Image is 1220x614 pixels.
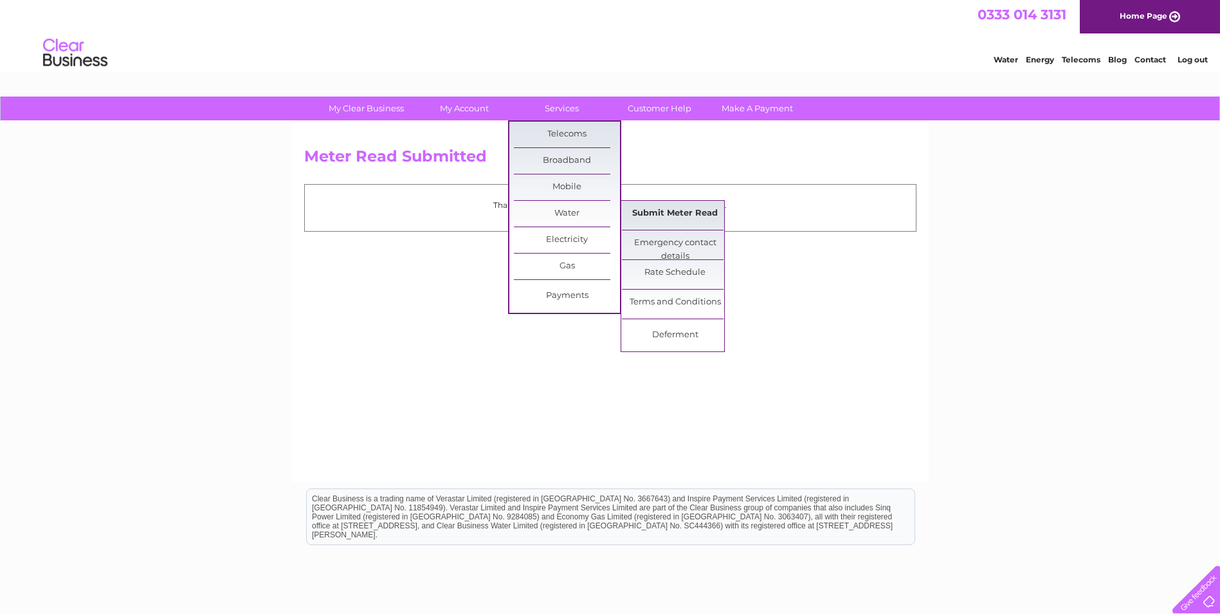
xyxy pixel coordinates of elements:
a: Mobile [514,174,620,200]
a: My Clear Business [313,97,419,120]
a: Water [994,55,1018,64]
a: Telecoms [1062,55,1100,64]
a: Submit Meter Read [622,201,728,227]
a: Blog [1108,55,1127,64]
h2: Meter Read Submitted [304,147,916,172]
a: Emergency contact details [622,230,728,256]
div: Clear Business is a trading name of Verastar Limited (registered in [GEOGRAPHIC_DATA] No. 3667643... [307,7,915,62]
a: My Account [411,97,517,120]
a: Broadband [514,148,620,174]
p: Thank you for your time, your meter read has been received. [311,199,909,211]
a: Customer Help [606,97,713,120]
a: Services [509,97,615,120]
img: logo.png [42,33,108,73]
a: Water [514,201,620,227]
a: Payments [514,283,620,309]
a: Log out [1178,55,1208,64]
a: 0333 014 3131 [978,6,1066,23]
a: Contact [1134,55,1166,64]
a: Electricity [514,227,620,253]
a: Telecoms [514,122,620,147]
a: Energy [1026,55,1054,64]
a: Make A Payment [704,97,810,120]
a: Terms and Conditions [622,290,728,315]
a: Rate Schedule [622,260,728,286]
a: Gas [514,254,620,279]
a: Deferment [622,322,728,348]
